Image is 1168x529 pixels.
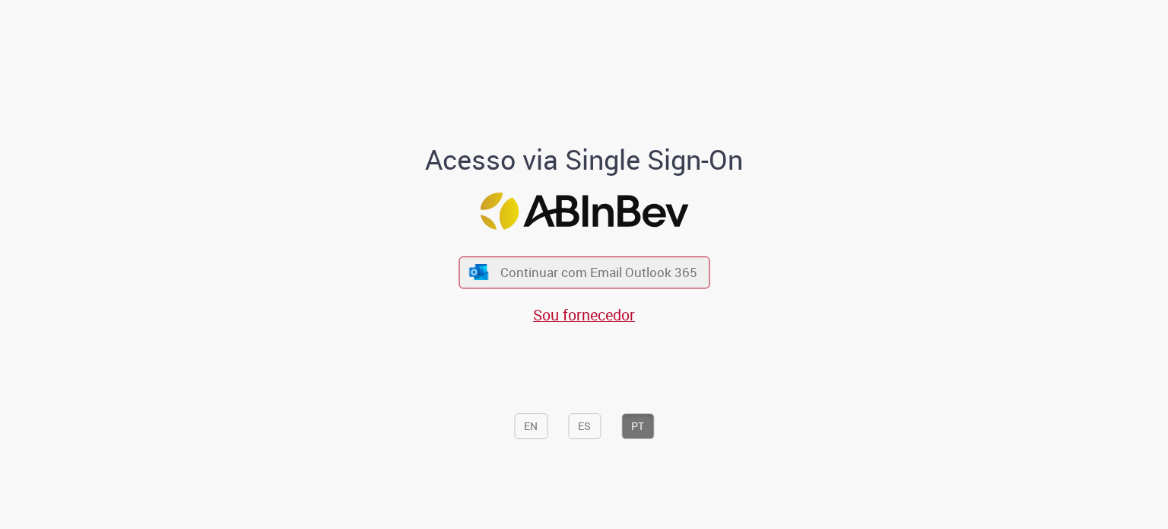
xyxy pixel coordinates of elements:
img: Logo ABInBev [480,193,688,230]
a: Sou fornecedor [533,304,635,325]
img: ícone Azure/Microsoft 360 [468,264,490,280]
button: ES [568,413,601,439]
span: Continuar com Email Outlook 365 [500,263,697,281]
button: PT [621,413,654,439]
button: ícone Azure/Microsoft 360 Continuar com Email Outlook 365 [459,257,709,288]
h1: Acesso via Single Sign-On [373,145,795,175]
button: EN [514,413,547,439]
